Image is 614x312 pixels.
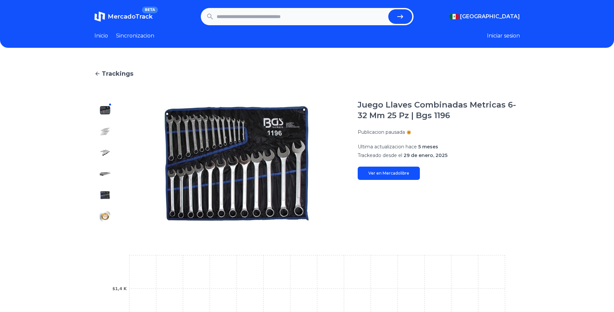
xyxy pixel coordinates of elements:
h1: Juego Llaves Combinadas Metricas 6-32 Mm 25 Pz | Bgs 1196 [358,100,520,121]
a: Trackings [94,69,520,78]
img: Juego Llaves Combinadas Metricas 6-32 Mm 25 Pz | Bgs 1196 [100,105,110,116]
span: Ultima actualizacion hace [358,144,417,150]
span: 29 de enero, 2025 [404,152,447,158]
p: Publicacion pausada [358,129,405,135]
tspan: $1,4 K [112,286,127,291]
a: Sincronizacion [116,32,154,40]
img: Mexico [449,14,459,19]
img: Juego Llaves Combinadas Metricas 6-32 Mm 25 Pz | Bgs 1196 [100,211,110,222]
img: MercadoTrack [94,11,105,22]
img: Juego Llaves Combinadas Metricas 6-32 Mm 25 Pz | Bgs 1196 [100,126,110,137]
img: Juego Llaves Combinadas Metricas 6-32 Mm 25 Pz | Bgs 1196 [100,147,110,158]
span: BETA [142,7,158,13]
button: [GEOGRAPHIC_DATA] [449,13,520,21]
span: Trackeado desde el [358,152,402,158]
img: Juego Llaves Combinadas Metricas 6-32 Mm 25 Pz | Bgs 1196 [100,190,110,200]
a: Inicio [94,32,108,40]
span: Trackings [102,69,133,78]
span: [GEOGRAPHIC_DATA] [460,13,520,21]
button: Iniciar sesion [487,32,520,40]
a: Ver en Mercadolibre [358,167,420,180]
img: Juego Llaves Combinadas Metricas 6-32 Mm 25 Pz | Bgs 1196 [100,169,110,179]
img: Juego Llaves Combinadas Metricas 6-32 Mm 25 Pz | Bgs 1196 [129,100,344,227]
span: 5 meses [418,144,438,150]
span: MercadoTrack [108,13,153,20]
a: MercadoTrackBETA [94,11,153,22]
